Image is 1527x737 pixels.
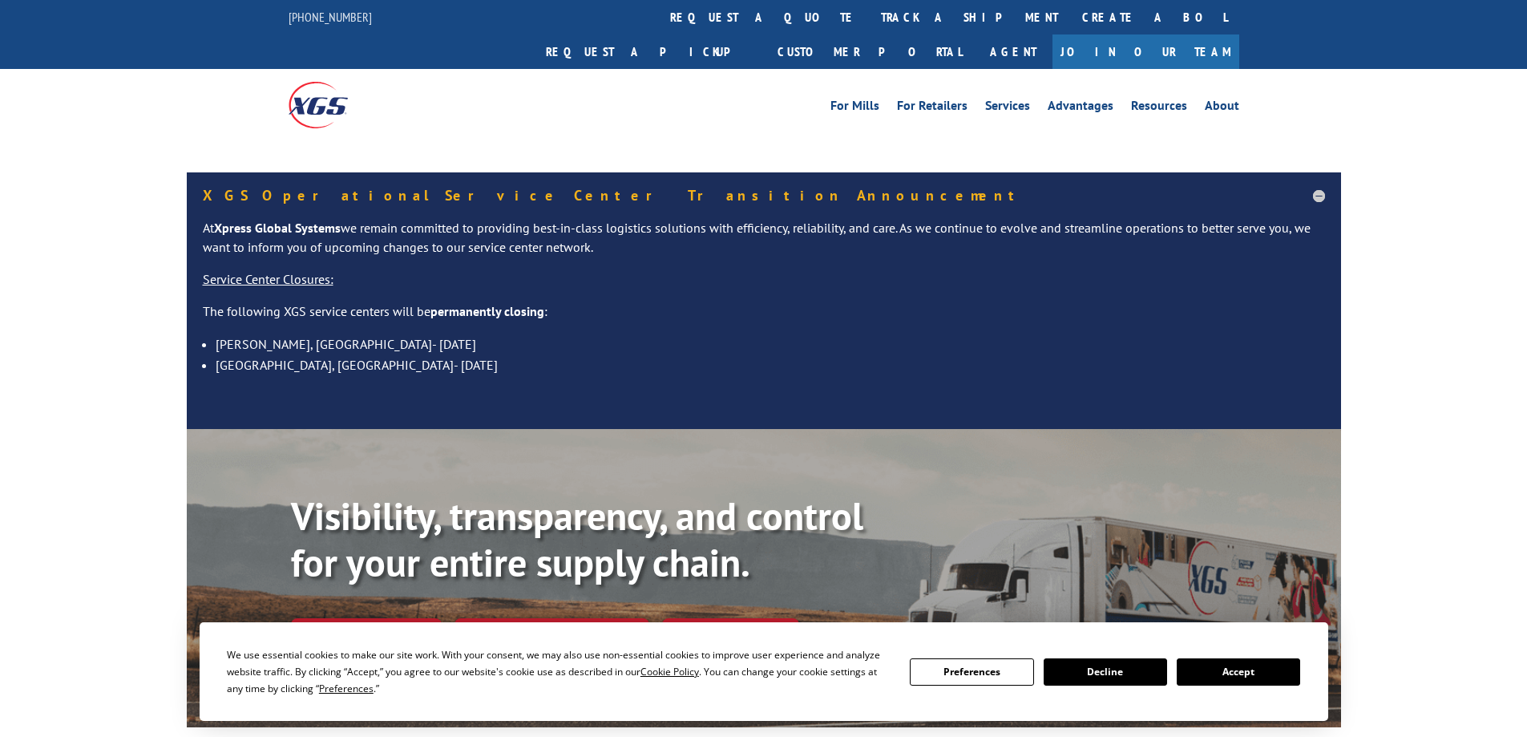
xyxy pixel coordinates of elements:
[291,618,442,652] a: Track shipment
[1205,99,1239,117] a: About
[1177,658,1300,686] button: Accept
[203,302,1325,334] p: The following XGS service centers will be :
[214,220,341,236] strong: Xpress Global Systems
[291,491,863,587] b: Visibility, transparency, and control for your entire supply chain.
[203,188,1325,203] h5: XGS Operational Service Center Transition Announcement
[897,99,968,117] a: For Retailers
[974,34,1052,69] a: Agent
[430,303,544,319] strong: permanently closing
[216,334,1325,354] li: [PERSON_NAME], [GEOGRAPHIC_DATA]- [DATE]
[534,34,766,69] a: Request a pickup
[1131,99,1187,117] a: Resources
[454,618,649,653] a: Calculate transit time
[1052,34,1239,69] a: Join Our Team
[640,665,699,678] span: Cookie Policy
[200,622,1328,721] div: Cookie Consent Prompt
[1044,658,1167,686] button: Decline
[319,682,374,695] span: Preferences
[830,99,879,117] a: For Mills
[766,34,974,69] a: Customer Portal
[216,354,1325,375] li: [GEOGRAPHIC_DATA], [GEOGRAPHIC_DATA]- [DATE]
[203,219,1325,270] p: At we remain committed to providing best-in-class logistics solutions with efficiency, reliabilit...
[289,9,372,25] a: [PHONE_NUMBER]
[910,658,1033,686] button: Preferences
[662,618,799,653] a: XGS ASSISTANT
[985,99,1030,117] a: Services
[1048,99,1113,117] a: Advantages
[203,271,333,287] u: Service Center Closures:
[227,646,891,697] div: We use essential cookies to make our site work. With your consent, we may also use non-essential ...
